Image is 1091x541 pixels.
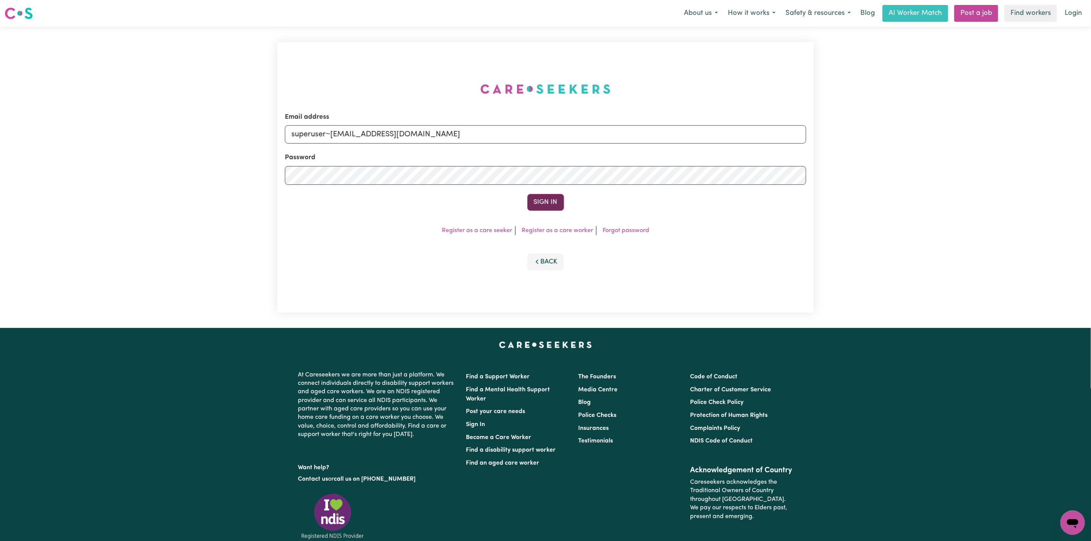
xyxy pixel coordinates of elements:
[679,5,723,21] button: About us
[5,5,33,22] a: Careseekers logo
[298,476,328,482] a: Contact us
[527,254,564,270] button: Back
[522,228,593,234] a: Register as a care worker
[856,5,879,22] a: Blog
[578,412,616,418] a: Police Checks
[1060,510,1085,535] iframe: Button to launch messaging window, conversation in progress
[578,374,616,380] a: The Founders
[466,409,525,415] a: Post your care needs
[285,153,315,163] label: Password
[334,476,416,482] a: call us on [PHONE_NUMBER]
[690,374,737,380] a: Code of Conduct
[578,399,591,405] a: Blog
[690,425,740,431] a: Complaints Policy
[499,342,592,348] a: Careseekers home page
[578,425,609,431] a: Insurances
[466,434,532,441] a: Become a Care Worker
[690,475,793,524] p: Careseekers acknowledges the Traditional Owners of Country throughout [GEOGRAPHIC_DATA]. We pay o...
[1004,5,1057,22] a: Find workers
[578,387,617,393] a: Media Centre
[723,5,781,21] button: How it works
[285,125,806,144] input: Email address
[298,368,457,442] p: At Careseekers we are more than just a platform. We connect individuals directly to disability su...
[527,194,564,211] button: Sign In
[285,112,329,122] label: Email address
[690,399,743,405] a: Police Check Policy
[298,460,457,472] p: Want help?
[690,438,753,444] a: NDIS Code of Conduct
[298,472,457,486] p: or
[466,460,540,466] a: Find an aged care worker
[298,493,367,540] img: Registered NDIS provider
[5,6,33,20] img: Careseekers logo
[578,438,613,444] a: Testimonials
[466,374,530,380] a: Find a Support Worker
[882,5,948,22] a: AI Worker Match
[466,421,485,428] a: Sign In
[442,228,512,234] a: Register as a care seeker
[466,387,550,402] a: Find a Mental Health Support Worker
[690,412,768,418] a: Protection of Human Rights
[690,387,771,393] a: Charter of Customer Service
[466,447,556,453] a: Find a disability support worker
[781,5,856,21] button: Safety & resources
[1060,5,1086,22] a: Login
[603,228,649,234] a: Forgot password
[690,466,793,475] h2: Acknowledgement of Country
[954,5,998,22] a: Post a job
